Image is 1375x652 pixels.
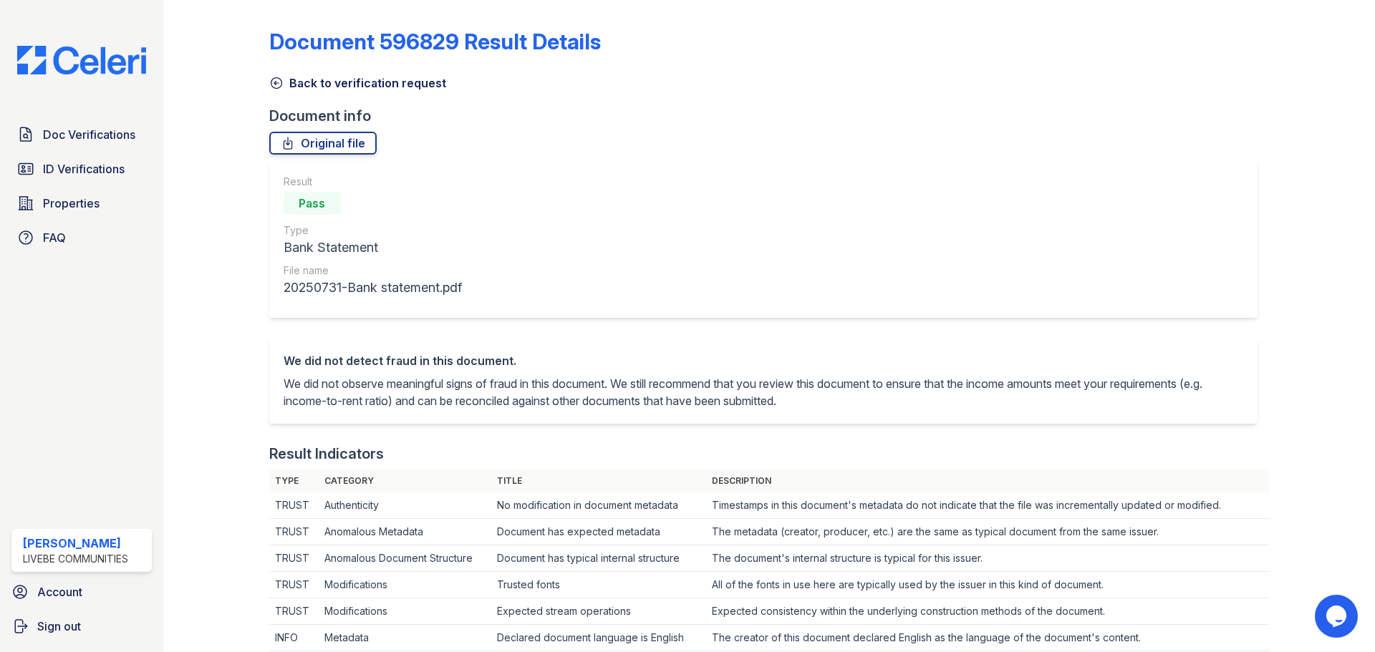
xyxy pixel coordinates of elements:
[269,519,319,545] td: TRUST
[706,469,1269,492] th: Description
[319,572,491,598] td: Modifications
[491,469,705,492] th: Title
[23,552,128,566] div: LiveBe Communities
[491,625,705,651] td: Declared document language is English
[284,352,1243,369] div: We did not detect fraud in this document.
[319,598,491,625] td: Modifications
[269,492,319,519] td: TRUST
[284,175,462,189] div: Result
[269,29,601,54] a: Document 596829 Result Details
[11,155,152,183] a: ID Verifications
[319,625,491,651] td: Metadata
[269,74,446,92] a: Back to verification request
[706,625,1269,651] td: The creator of this document declared English as the language of the document's content.
[11,120,152,149] a: Doc Verifications
[319,492,491,519] td: Authenticity
[1315,595,1361,638] iframe: chat widget
[284,238,462,258] div: Bank Statement
[6,578,158,606] a: Account
[706,519,1269,545] td: The metadata (creator, producer, etc.) are the same as typical document from the same issuer.
[284,263,462,278] div: File name
[37,618,81,635] span: Sign out
[269,572,319,598] td: TRUST
[43,195,100,212] span: Properties
[491,492,705,519] td: No modification in document metadata
[706,572,1269,598] td: All of the fonts in use here are typically used by the issuer in this kind of document.
[491,519,705,545] td: Document has expected metadata
[43,126,135,143] span: Doc Verifications
[284,375,1243,409] p: We did not observe meaningful signs of fraud in this document. We still recommend that you review...
[269,132,377,155] a: Original file
[491,572,705,598] td: Trusted fonts
[269,625,319,651] td: INFO
[269,469,319,492] th: Type
[284,278,462,298] div: 20250731-Bank statement.pdf
[269,444,384,464] div: Result Indicators
[491,598,705,625] td: Expected stream operations
[6,46,158,74] img: CE_Logo_Blue-a8612792a0a2168367f1c8372b55b34899dd931a85d93a1a3d3e32e68fde9ad4.png
[23,535,128,552] div: [PERSON_NAME]
[319,469,491,492] th: Category
[269,598,319,625] td: TRUST
[491,545,705,572] td: Document has typical internal structure
[11,189,152,218] a: Properties
[706,545,1269,572] td: The document's internal structure is typical for this issuer.
[43,229,66,246] span: FAQ
[37,583,82,600] span: Account
[284,192,341,215] div: Pass
[284,223,462,238] div: Type
[269,545,319,572] td: TRUST
[11,223,152,252] a: FAQ
[43,160,125,177] span: ID Verifications
[319,519,491,545] td: Anomalous Metadata
[6,612,158,641] a: Sign out
[269,106,1269,126] div: Document info
[706,598,1269,625] td: Expected consistency within the underlying construction methods of the document.
[319,545,491,572] td: Anomalous Document Structure
[706,492,1269,519] td: Timestamps in this document's metadata do not indicate that the file was incrementally updated or...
